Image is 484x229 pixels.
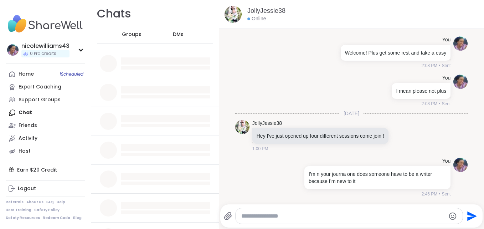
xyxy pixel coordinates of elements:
div: Friends [19,122,37,129]
span: 2:08 PM [422,62,438,69]
span: Sent [442,191,451,197]
h1: Chats [97,6,131,22]
a: Host Training [6,208,31,213]
span: 2:08 PM [422,101,438,107]
div: Expert Coaching [19,83,61,91]
a: Home1Scheduled [6,68,85,81]
span: 2:46 PM [422,191,438,197]
div: nicolewilliams43 [21,42,69,50]
span: • [439,191,440,197]
p: I mean please not plus [396,87,446,95]
div: Activity [19,135,37,142]
div: Support Groups [19,96,61,103]
div: Logout [18,185,36,192]
h4: You [442,158,451,165]
span: 1 Scheduled [60,71,83,77]
span: • [439,62,440,69]
a: Host [6,145,85,158]
span: DMs [173,31,184,38]
span: 0 Pro credits [30,51,56,57]
a: Safety Resources [6,215,40,220]
a: Safety Policy [34,208,60,213]
h4: You [442,36,451,44]
p: Welcome! Plus get some rest and take a easy [345,49,447,56]
a: Support Groups [6,93,85,106]
h4: You [442,75,451,82]
img: https://sharewell-space-live.sfo3.digitaloceanspaces.com/user-generated/3403c148-dfcf-4217-9166-8... [453,158,468,172]
span: 1:00 PM [252,146,268,152]
a: Blog [73,215,82,220]
span: Sent [442,62,451,69]
span: Groups [122,31,141,38]
img: https://sharewell-space-live.sfo3.digitaloceanspaces.com/user-generated/3403c148-dfcf-4217-9166-8... [453,36,468,51]
img: nicolewilliams43 [7,44,19,56]
button: Send [463,208,479,224]
span: Sent [442,101,451,107]
img: https://sharewell-space-live.sfo3.digitaloceanspaces.com/user-generated/3602621c-eaa5-4082-863a-9... [225,6,242,23]
a: FAQ [46,200,54,205]
div: Host [19,148,31,155]
a: JollyJessie38 [247,6,285,15]
p: Hey I've just opened up four different sessions come join ! [257,132,384,139]
a: Expert Coaching [6,81,85,93]
img: ShareWell Nav Logo [6,11,85,36]
div: Online [247,15,266,22]
span: • [439,101,440,107]
div: Earn $20 Credit [6,163,85,176]
a: Activity [6,132,85,145]
button: Emoji picker [448,212,457,220]
img: https://sharewell-space-live.sfo3.digitaloceanspaces.com/user-generated/3602621c-eaa5-4082-863a-9... [235,120,249,134]
a: About Us [26,200,43,205]
a: Referrals [6,200,24,205]
a: Logout [6,182,85,195]
a: Friends [6,119,85,132]
a: Redeem Code [43,215,70,220]
img: https://sharewell-space-live.sfo3.digitaloceanspaces.com/user-generated/3403c148-dfcf-4217-9166-8... [453,75,468,89]
div: Home [19,71,34,78]
a: JollyJessie38 [252,120,282,127]
a: Help [57,200,65,205]
span: [DATE] [339,110,364,117]
textarea: Type your message [241,213,445,220]
p: I’m n your journa one does someone have to be a writer because I’m new to it [309,171,446,185]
